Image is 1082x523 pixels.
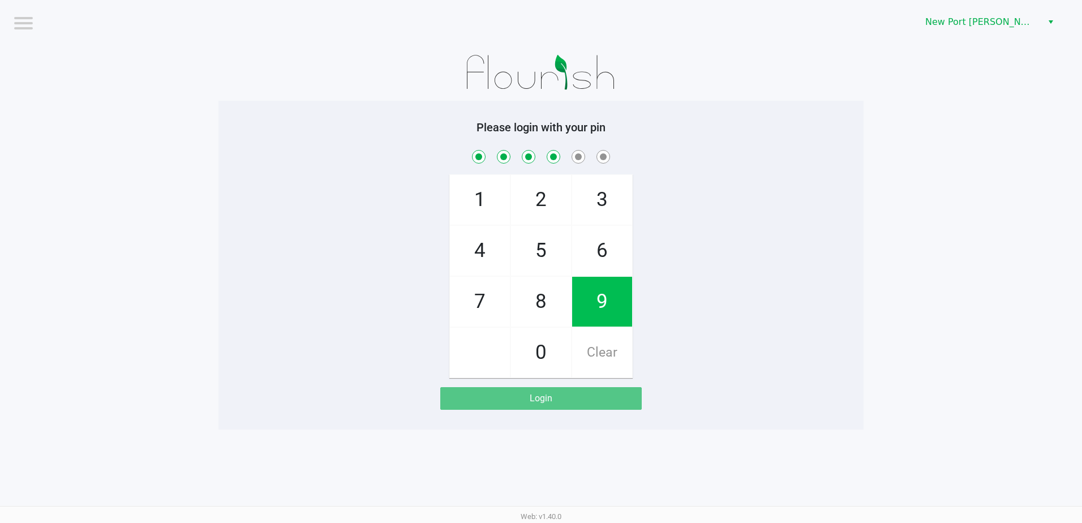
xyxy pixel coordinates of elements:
[521,512,561,521] span: Web: v1.40.0
[572,226,632,276] span: 6
[511,226,571,276] span: 5
[450,226,510,276] span: 4
[227,121,855,134] h5: Please login with your pin
[511,175,571,225] span: 2
[450,175,510,225] span: 1
[511,328,571,378] span: 0
[572,328,632,378] span: Clear
[450,277,510,327] span: 7
[1042,12,1059,32] button: Select
[925,15,1036,29] span: New Port [PERSON_NAME]
[572,277,632,327] span: 9
[511,277,571,327] span: 8
[572,175,632,225] span: 3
